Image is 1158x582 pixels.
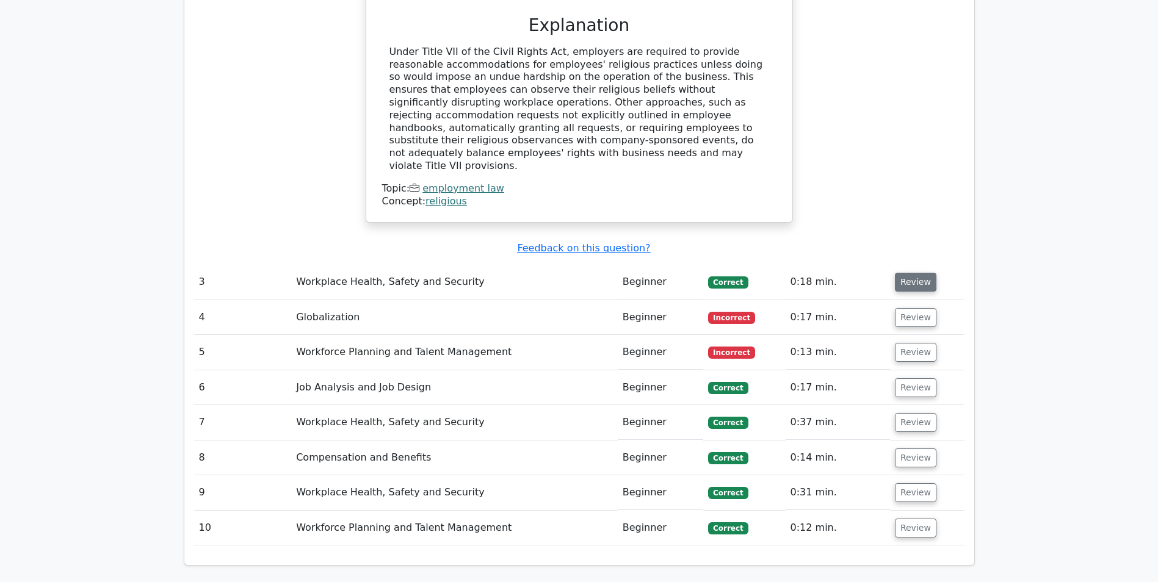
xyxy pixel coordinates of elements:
td: 0:13 min. [786,335,890,370]
td: 0:17 min. [786,370,890,405]
button: Review [895,448,936,467]
a: Feedback on this question? [517,242,650,254]
button: Review [895,378,936,397]
td: 3 [194,265,292,300]
td: Beginner [618,511,704,545]
div: Concept: [382,195,776,208]
td: Compensation and Benefits [291,440,618,475]
td: 8 [194,440,292,475]
span: Correct [708,382,748,394]
td: 10 [194,511,292,545]
td: Beginner [618,405,704,440]
td: Workplace Health, Safety and Security [291,265,618,300]
td: Workforce Planning and Talent Management [291,511,618,545]
td: Beginner [618,265,704,300]
td: Job Analysis and Job Design [291,370,618,405]
a: employment law [422,182,504,194]
td: Beginner [618,300,704,335]
td: 0:31 min. [786,475,890,510]
td: Workplace Health, Safety and Security [291,405,618,440]
button: Review [895,413,936,432]
span: Correct [708,487,748,499]
td: Beginner [618,370,704,405]
td: 0:37 min. [786,405,890,440]
button: Review [895,308,936,327]
td: Beginner [618,475,704,510]
td: Beginner [618,335,704,370]
td: Workplace Health, Safety and Security [291,475,618,510]
td: 0:12 min. [786,511,890,545]
td: Beginner [618,440,704,475]
td: 0:18 min. [786,265,890,300]
button: Review [895,343,936,362]
button: Review [895,483,936,502]
span: Correct [708,452,748,464]
td: 0:14 min. [786,440,890,475]
td: Globalization [291,300,618,335]
h3: Explanation [389,15,769,36]
span: Correct [708,522,748,534]
div: Topic: [382,182,776,195]
td: Workforce Planning and Talent Management [291,335,618,370]
span: Incorrect [708,312,755,324]
td: 6 [194,370,292,405]
span: Incorrect [708,347,755,359]
td: 5 [194,335,292,370]
td: 7 [194,405,292,440]
button: Review [895,519,936,537]
a: religious [425,195,467,207]
td: 0:17 min. [786,300,890,335]
td: 9 [194,475,292,510]
div: Under Title VII of the Civil Rights Act, employers are required to provide reasonable accommodati... [389,46,769,173]
span: Correct [708,417,748,429]
td: 4 [194,300,292,335]
button: Review [895,273,936,292]
span: Correct [708,276,748,289]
